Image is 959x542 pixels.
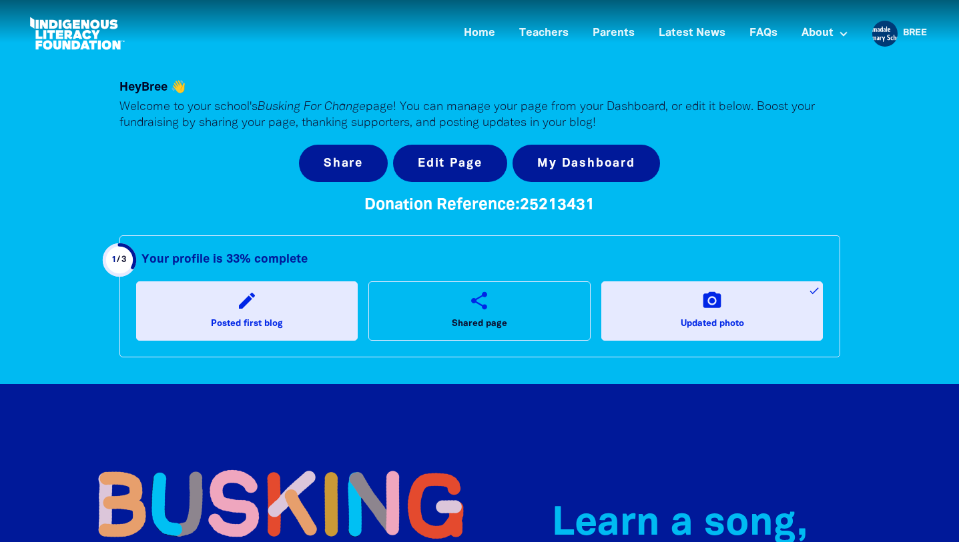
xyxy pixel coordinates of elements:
i: edit [236,290,258,311]
a: shareShared page [368,281,591,340]
em: Busking For Change [258,101,366,113]
i: camera_alt [701,290,723,311]
a: FAQs [741,23,785,45]
button: Edit Page [393,145,507,182]
a: Teachers [511,23,577,45]
span: Updated photo [681,316,744,332]
a: Parents [585,23,643,45]
i: share [468,290,490,311]
a: Home [456,23,503,45]
i: done [808,285,820,297]
a: editPosted first blog [136,281,358,340]
a: My Dashboard [513,145,660,182]
p: Welcome to your school's page! You can manage your page from your Dashboard, or edit it below. Bo... [119,99,840,131]
button: Share [299,145,388,182]
span: Shared page [452,316,507,332]
span: Posted first blog [211,316,283,332]
a: Latest News [651,23,733,45]
span: Donation Reference: 25213431 [364,198,595,213]
strong: Your profile is 33% complete [141,254,308,265]
a: About [793,23,856,45]
a: camera_altUpdated photodone [601,281,824,340]
a: Bree [903,29,927,38]
span: Hey Bree 👋 [119,82,186,93]
span: 1 [111,256,117,263]
div: / 3 [111,252,127,268]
